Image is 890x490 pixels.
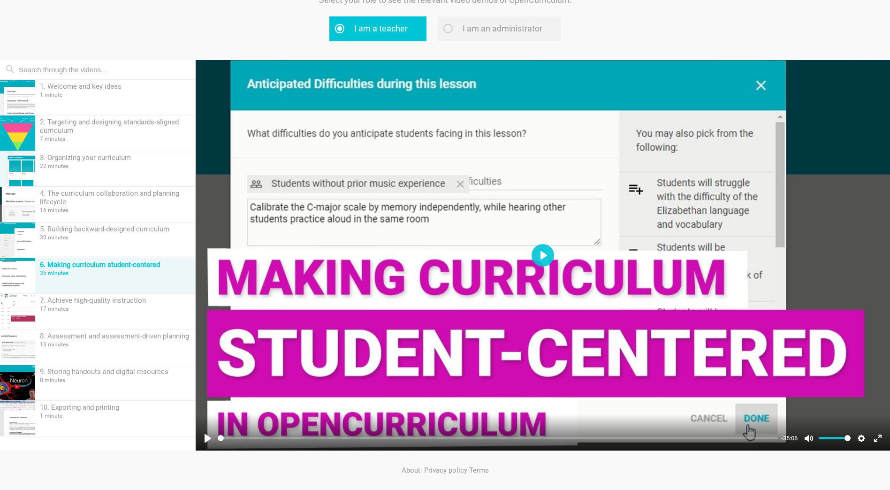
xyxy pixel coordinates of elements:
div: Current time [779,433,800,444]
div: 16 minutes [40,207,191,214]
div: 8. Assessment and assessment-driven planning [40,332,191,340]
div: 22 minutes [40,163,191,169]
div: 1 minute [40,92,191,98]
input: Volume [819,434,851,443]
label: I am a teacher [329,16,426,41]
div: 7 minutes [40,136,191,142]
input: Seek [218,434,778,443]
div: 4. The curriculum collaboration and planning lifecycle [40,189,191,206]
div: 13 minutes [40,341,191,348]
div: 8 minutes [40,377,191,383]
div: 3. Organizing your curriculum [40,153,191,162]
a: Terms [469,466,489,475]
div: 1. Welcome and key ideas [40,82,191,91]
button: Play, 8. Making curriculum student-centered [532,244,554,267]
div: 6. Making curriculum student-centered [40,260,191,269]
div: 2. Targeting and designing standards-aligned curriculum [40,118,191,135]
div: 5. Building backward-designed curriculum [40,225,191,233]
div: 17 minutes [40,306,191,312]
div: 7. Achieve high-quality instruction [40,296,191,305]
div: 1 minute [40,413,191,419]
div: 10. Exporting and printing [40,403,191,412]
div: · · [164,451,727,490]
div: 35 minutes [40,270,191,276]
button: Play, 8. Making curriculum student-centered [200,431,215,446]
a: About [402,466,420,475]
label: I am an administrator [438,16,561,41]
div: 30 minutes [40,234,191,241]
a: Privacy policy [424,466,467,475]
div: 9. Storing handouts and digital resources [40,367,191,376]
